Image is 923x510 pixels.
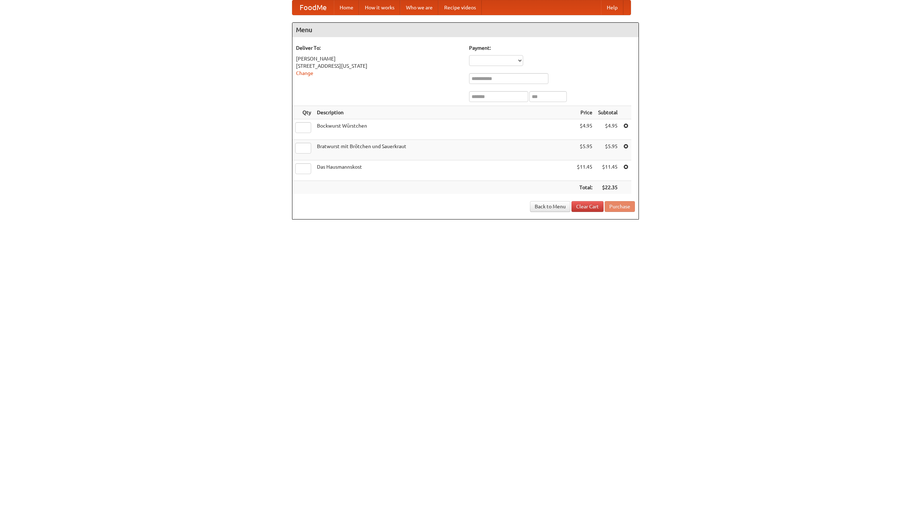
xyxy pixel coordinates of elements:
[601,0,623,15] a: Help
[314,119,574,140] td: Bockwurst Würstchen
[292,106,314,119] th: Qty
[530,201,570,212] a: Back to Menu
[595,160,621,181] td: $11.45
[595,140,621,160] td: $5.95
[296,62,462,70] div: [STREET_ADDRESS][US_STATE]
[595,181,621,194] th: $22.35
[359,0,400,15] a: How it works
[400,0,438,15] a: Who we are
[296,44,462,52] h5: Deliver To:
[595,119,621,140] td: $4.95
[574,140,595,160] td: $5.95
[314,140,574,160] td: Bratwurst mit Brötchen und Sauerkraut
[314,160,574,181] td: Das Hausmannskost
[292,0,334,15] a: FoodMe
[296,55,462,62] div: [PERSON_NAME]
[292,23,639,37] h4: Menu
[574,160,595,181] td: $11.45
[334,0,359,15] a: Home
[314,106,574,119] th: Description
[438,0,482,15] a: Recipe videos
[574,119,595,140] td: $4.95
[605,201,635,212] button: Purchase
[469,44,635,52] h5: Payment:
[296,70,313,76] a: Change
[571,201,604,212] a: Clear Cart
[574,181,595,194] th: Total:
[574,106,595,119] th: Price
[595,106,621,119] th: Subtotal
